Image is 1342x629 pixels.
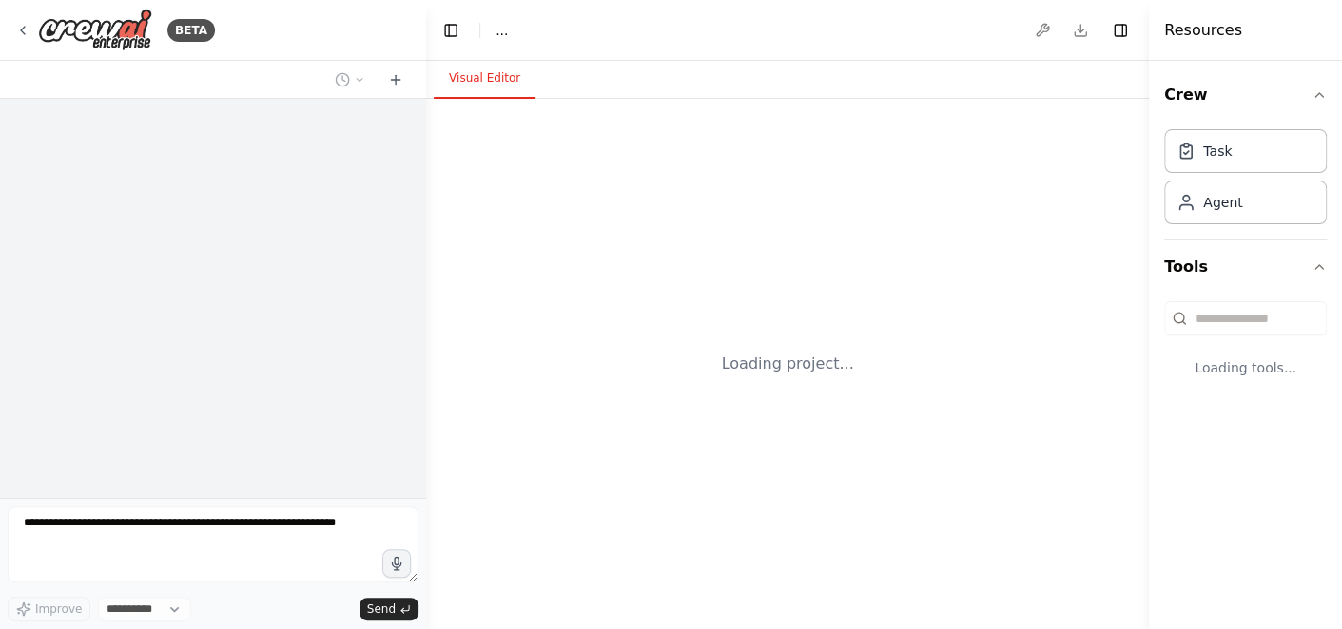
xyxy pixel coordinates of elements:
button: Hide left sidebar [438,17,464,44]
span: Send [367,601,396,617]
div: Tools [1164,294,1327,408]
button: Improve [8,597,90,621]
span: ... [496,21,508,40]
div: Loading tools... [1164,343,1327,392]
button: Start a new chat [380,68,411,91]
h4: Resources [1164,19,1242,42]
img: Logo [38,9,152,51]
nav: breadcrumb [496,21,508,40]
button: Send [360,598,418,620]
button: Crew [1164,68,1327,122]
div: Loading project... [722,353,854,375]
button: Visual Editor [434,59,535,99]
button: Click to speak your automation idea [382,549,411,578]
div: Agent [1203,193,1242,212]
button: Switch to previous chat [327,68,373,91]
div: BETA [167,19,215,42]
div: Task [1203,142,1232,161]
div: Crew [1164,122,1327,239]
button: Tools [1164,240,1327,294]
span: Improve [35,601,82,617]
button: Hide right sidebar [1107,17,1134,44]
